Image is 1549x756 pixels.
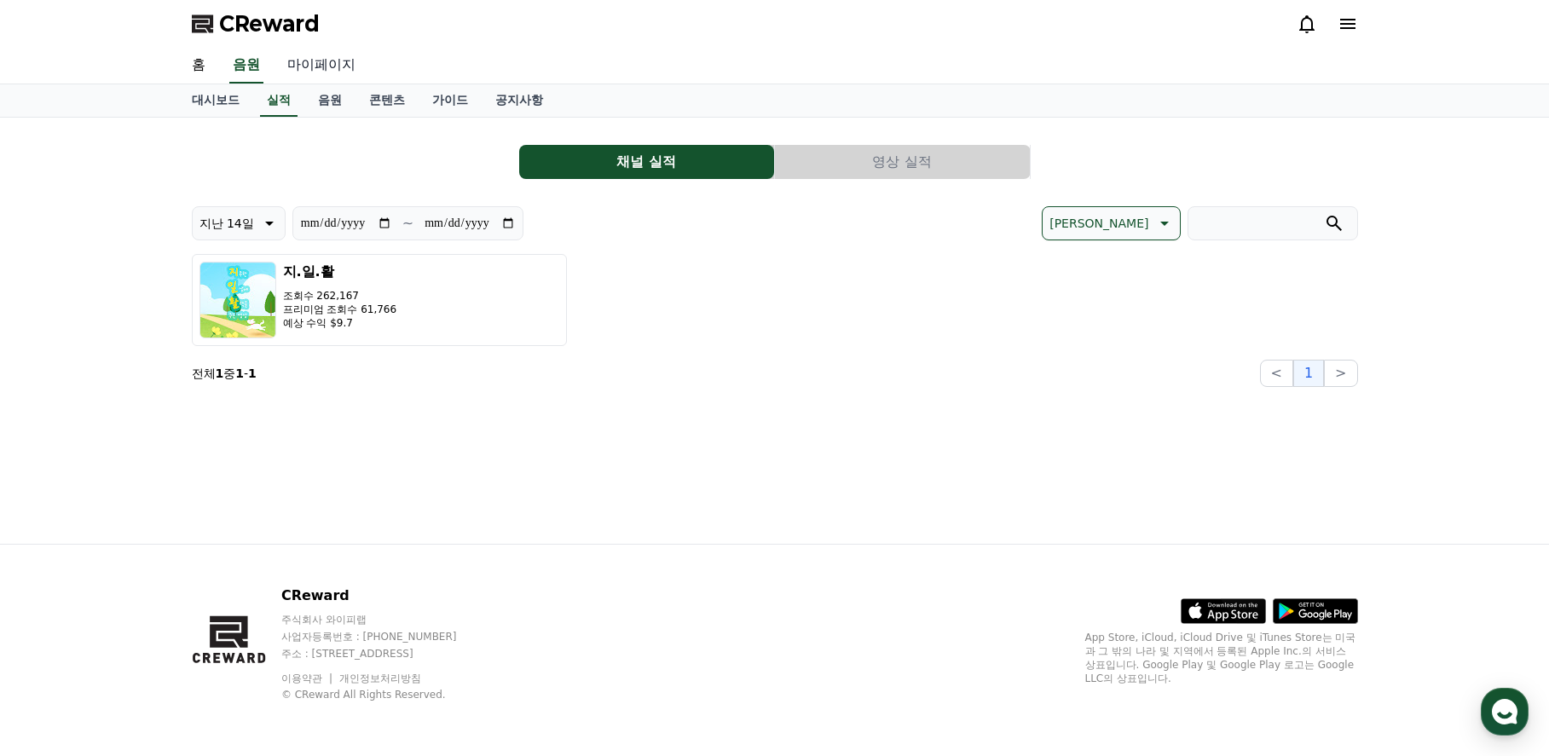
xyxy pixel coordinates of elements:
button: < [1260,360,1293,387]
button: > [1324,360,1357,387]
p: App Store, iCloud, iCloud Drive 및 iTunes Store는 미국과 그 밖의 나라 및 지역에서 등록된 Apple Inc.의 서비스 상표입니다. Goo... [1085,631,1358,685]
p: 주식회사 와이피랩 [281,613,489,626]
p: CReward [281,586,489,606]
p: [PERSON_NAME] [1049,211,1148,235]
a: 홈 [178,48,219,84]
p: ~ [402,213,413,234]
a: 콘텐츠 [355,84,419,117]
button: 영상 실적 [775,145,1030,179]
p: 주소 : [STREET_ADDRESS] [281,647,489,661]
strong: 1 [235,366,244,380]
a: 마이페이지 [274,48,369,84]
a: 설정 [220,540,327,583]
span: 홈 [54,566,64,580]
img: 지.일.활 [199,262,276,338]
button: 지난 14일 [192,206,286,240]
a: 음원 [229,48,263,84]
a: 채널 실적 [519,145,775,179]
p: 지난 14일 [199,211,254,235]
span: CReward [219,10,320,38]
strong: 1 [248,366,257,380]
button: 지.일.활 조회수 262,167 프리미엄 조회수 61,766 예상 수익 $9.7 [192,254,567,346]
a: 가이드 [419,84,482,117]
p: 프리미엄 조회수 61,766 [283,303,397,316]
strong: 1 [216,366,224,380]
p: 전체 중 - [192,365,257,382]
button: 1 [1293,360,1324,387]
span: 대화 [156,567,176,580]
a: 실적 [260,84,298,117]
span: 설정 [263,566,284,580]
a: 개인정보처리방침 [339,672,421,684]
a: 홈 [5,540,113,583]
p: 사업자등록번호 : [PHONE_NUMBER] [281,630,489,643]
h3: 지.일.활 [283,262,397,282]
a: 이용약관 [281,672,335,684]
p: 조회수 262,167 [283,289,397,303]
a: CReward [192,10,320,38]
a: 대시보드 [178,84,253,117]
button: [PERSON_NAME] [1042,206,1180,240]
a: 공지사항 [482,84,557,117]
button: 채널 실적 [519,145,774,179]
a: 음원 [304,84,355,117]
a: 대화 [113,540,220,583]
p: 예상 수익 $9.7 [283,316,397,330]
p: © CReward All Rights Reserved. [281,688,489,701]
